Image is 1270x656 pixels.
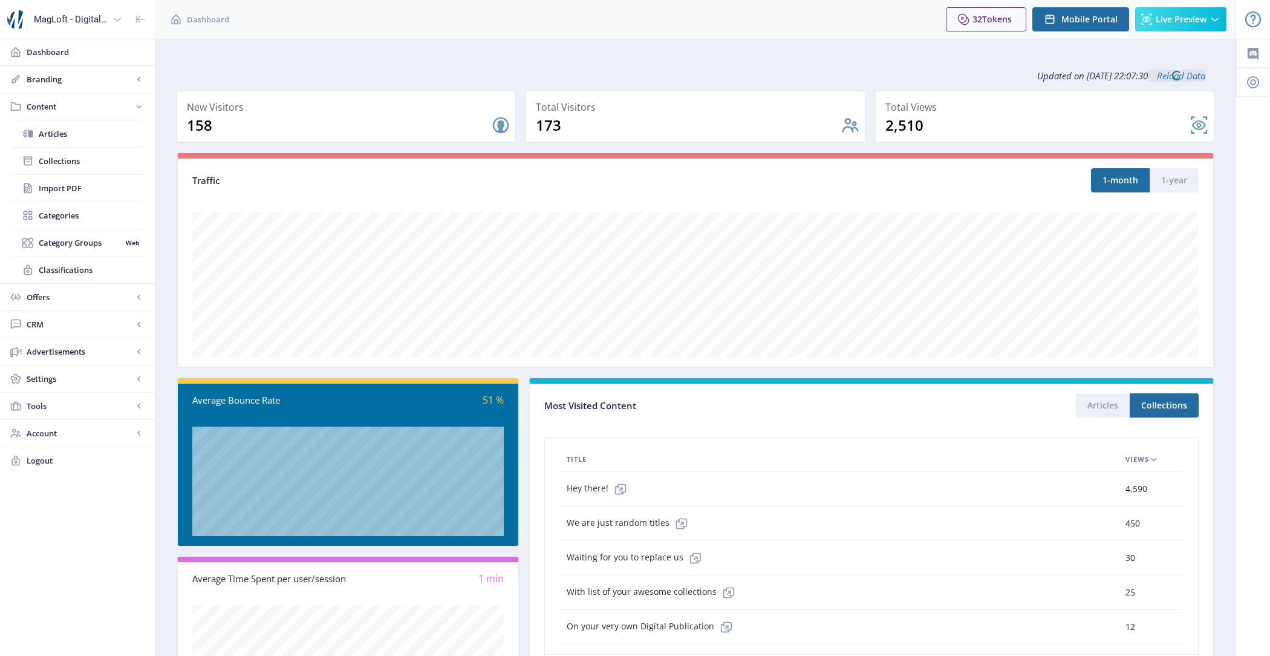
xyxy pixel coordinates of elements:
a: Classifications [12,257,143,283]
a: Category GroupsWeb [12,229,143,256]
a: Categories [12,202,143,229]
span: CRM [27,318,133,330]
button: 1-month [1091,168,1150,192]
img: properties.app_icon.png [7,10,27,29]
nb-badge: Web [122,237,143,249]
span: Categories [39,209,143,221]
span: Classifications [39,264,143,276]
span: 450 [1125,516,1140,531]
span: Dashboard [27,46,145,58]
div: Traffic [192,174,695,188]
span: Settings [27,373,133,385]
div: 1 min [348,572,504,586]
div: MagLoft - Digital Magazine [34,6,108,33]
div: Updated on [DATE] 22:07:30 [177,61,1214,91]
a: Collections [12,148,143,174]
span: 25 [1125,585,1135,600]
span: Tokens [982,13,1012,25]
span: Live Preview [1156,15,1206,24]
span: 4,590 [1125,482,1147,496]
div: Average Time Spent per user/session [192,572,348,586]
span: Offers [27,291,133,303]
a: Reload Data [1148,70,1205,82]
span: Mobile Portal [1061,15,1118,24]
a: Articles [12,120,143,147]
div: New Visitors [187,99,510,116]
div: 173 [536,116,840,135]
span: We are just random titles [567,511,694,536]
span: Category Groups [39,237,122,249]
button: Live Preview [1135,7,1226,31]
span: Content [27,100,133,113]
span: Title [567,452,587,467]
span: Import PDF [39,182,143,194]
div: 2,510 [885,116,1190,135]
button: Articles [1076,393,1130,418]
div: Most Visited Content [544,396,871,415]
span: Views [1125,452,1149,467]
div: Total Visitors [536,99,859,116]
button: Collections [1130,393,1199,418]
span: Branding [27,73,133,85]
span: Collections [39,155,143,167]
span: 12 [1125,620,1135,634]
a: Import PDF [12,175,143,202]
span: With list of your awesome collections [567,580,741,605]
div: Total Views [885,99,1209,116]
span: Account [27,427,133,439]
div: Average Bounce Rate [192,393,348,407]
span: 51 % [483,393,504,407]
button: Mobile Portal [1032,7,1129,31]
div: 158 [187,116,491,135]
span: Tools [27,400,133,412]
button: 1-year [1150,168,1199,192]
span: 30 [1125,551,1135,565]
span: Hey there! [567,477,633,501]
span: On your very own Digital Publication [567,615,738,639]
span: Advertisements [27,346,133,358]
button: 32Tokens [946,7,1026,31]
span: Dashboard [187,13,229,25]
span: Articles [39,128,143,140]
span: Logout [27,454,145,467]
span: Waiting for you to replace us [567,546,708,570]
